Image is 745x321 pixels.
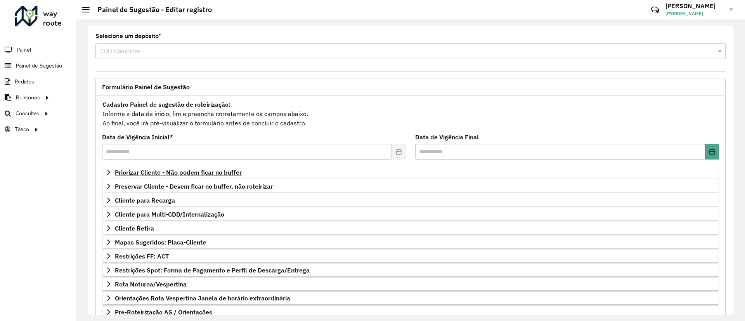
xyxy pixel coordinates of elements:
[16,62,62,70] span: Painel de Sugestão
[16,94,40,102] span: Relatórios
[705,144,719,160] button: Choose Date
[15,78,34,86] span: Pedidos
[115,267,310,273] span: Restrições Spot: Forma de Pagamento e Perfil de Descarga/Entrega
[115,253,169,259] span: Restrições FF: ACT
[665,10,724,17] span: [PERSON_NAME]
[647,2,664,18] a: Contato Rápido
[102,84,190,90] span: Formulário Painel de Sugestão
[102,264,719,277] a: Restrições Spot: Forma de Pagamento e Perfil de Descarga/Entrega
[95,31,161,41] label: Selecione um depósito
[115,211,224,217] span: Cliente para Multi-CDD/Internalização
[115,169,242,175] span: Priorizar Cliente - Não podem ficar no buffer
[102,180,719,193] a: Preservar Cliente - Devem ficar no buffer, não roteirizar
[15,125,29,134] span: Tático
[115,239,206,245] span: Mapas Sugeridos: Placa-Cliente
[102,222,719,235] a: Cliente Retira
[115,281,187,287] span: Rota Noturna/Vespertina
[17,46,31,54] span: Painel
[115,225,154,231] span: Cliente Retira
[16,109,39,118] span: Consultas
[115,197,175,203] span: Cliente para Recarga
[102,166,719,179] a: Priorizar Cliente - Não podem ficar no buffer
[665,2,724,10] h3: [PERSON_NAME]
[115,183,273,189] span: Preservar Cliente - Devem ficar no buffer, não roteirizar
[102,278,719,291] a: Rota Noturna/Vespertina
[102,292,719,305] a: Orientações Rota Vespertina Janela de horário extraordinária
[102,101,230,108] strong: Cadastro Painel de sugestão de roteirização:
[102,132,173,142] label: Data de Vigência Inicial
[102,236,719,249] a: Mapas Sugeridos: Placa-Cliente
[115,295,290,301] span: Orientações Rota Vespertina Janela de horário extraordinária
[102,305,719,319] a: Pre-Roteirização AS / Orientações
[102,208,719,221] a: Cliente para Multi-CDD/Internalização
[102,250,719,263] a: Restrições FF: ACT
[90,5,212,14] h2: Painel de Sugestão - Editar registro
[102,194,719,207] a: Cliente para Recarga
[115,309,212,315] span: Pre-Roteirização AS / Orientações
[102,99,719,128] div: Informe a data de inicio, fim e preencha corretamente os campos abaixo. Ao final, você irá pré-vi...
[415,132,479,142] label: Data de Vigência Final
